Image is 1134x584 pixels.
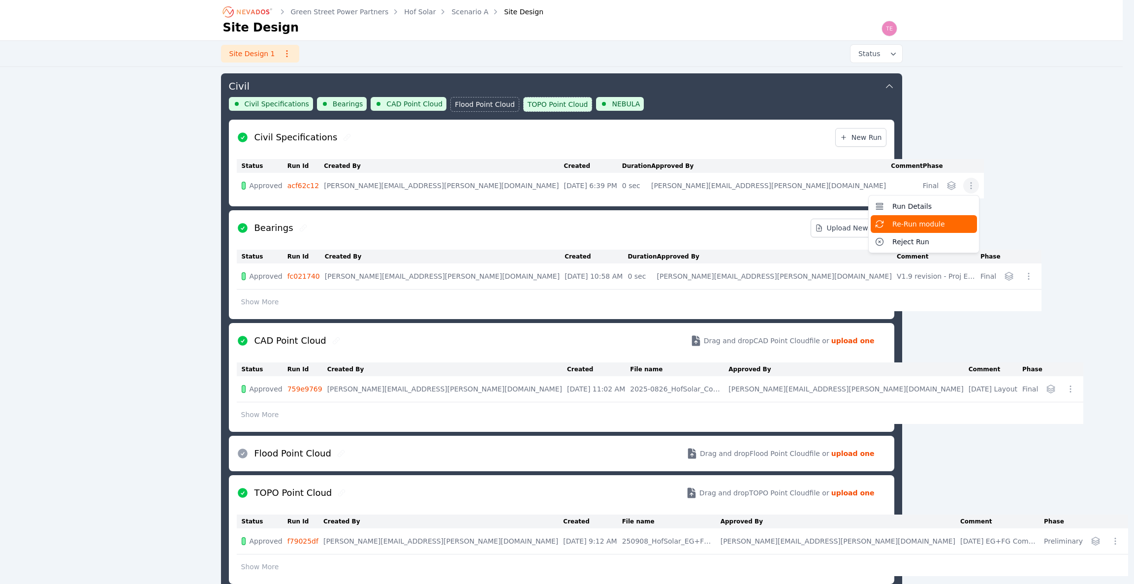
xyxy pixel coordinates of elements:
[871,215,977,233] button: Re-Run module
[892,219,945,229] span: Re-Run module
[892,201,932,211] span: Run Details
[892,237,929,247] span: Reject Run
[871,197,977,215] button: Run Details
[871,233,977,251] button: Reject Run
